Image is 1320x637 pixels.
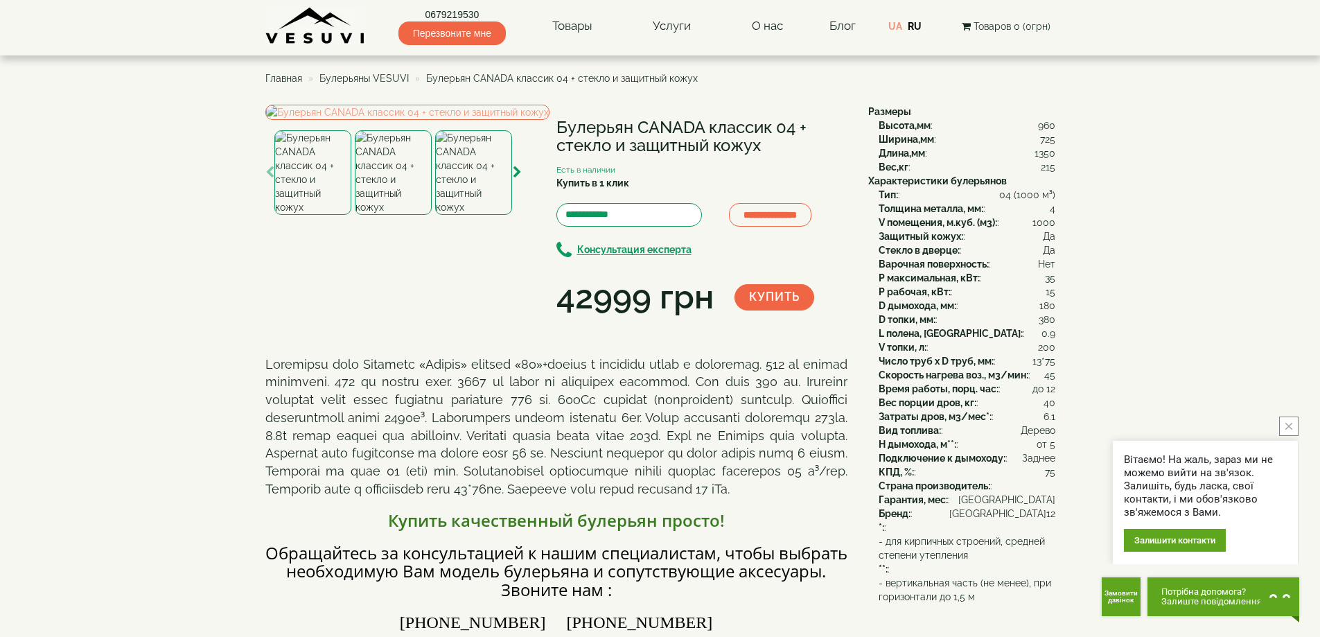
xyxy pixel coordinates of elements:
span: 180 [1039,299,1055,313]
span: 725 [1040,132,1055,146]
span: 4 [1050,202,1055,216]
b: Длина,мм [879,148,925,159]
span: Перезвоните мне [398,21,506,45]
b: Характеристики булерьянов [868,175,1007,186]
b: Ширина,мм [879,134,934,145]
a: Блог [829,19,856,33]
div: : [879,285,1055,299]
span: Товаров 0 (0грн) [974,21,1050,32]
b: Вид топлива: [879,425,941,436]
b: Стекло в дверце: [879,245,960,256]
b: Бренд: [879,508,910,519]
span: 0.9 [1041,326,1055,340]
b: H дымохода, м**: [879,439,956,450]
div: : [879,493,1055,507]
span: Нет [1038,257,1055,271]
h1: Булерьян CANADA классик 04 + стекло и защитный кожух [556,119,847,155]
button: Get Call button [1102,577,1141,616]
span: 1000 [1032,216,1055,229]
span: 15 [1046,285,1055,299]
span: Да [1043,229,1055,243]
small: Есть в наличии [556,165,615,175]
b: Вес порции дров, кг: [879,397,976,408]
div: Вітаємо! На жаль, зараз ми не можемо вийти на зв'язок. Залишіть, будь ласка, свої контакти, і ми ... [1124,453,1287,519]
div: : [879,382,1055,396]
b: Защитный кожух: [879,231,963,242]
font: [PHONE_NUMBER] [PHONE_NUMBER] [400,613,712,631]
button: Товаров 0 (0грн) [958,19,1055,34]
span: - вертикальная часть (не менее), при горизонтали до 1,5 м [879,576,1055,604]
a: Главная [265,73,302,84]
b: Толщина металла, мм: [879,203,983,214]
b: D топки, мм: [879,314,935,325]
span: 40 [1044,396,1055,410]
a: 0679219530 [398,8,506,21]
span: 380 [1039,313,1055,326]
span: - для кирпичных строений, средней степени утепления [879,534,1055,562]
b: Время работы, порц. час: [879,383,998,394]
span: Дерево [1021,424,1055,437]
span: до 12 [1032,382,1055,396]
div: : [879,521,1055,534]
span: Залиште повідомлення [1161,597,1262,607]
div: : [879,160,1055,174]
span: 960 [1038,119,1055,132]
span: Да [1043,243,1055,257]
div: : [879,132,1055,146]
span: Потрібна допомога? [1161,587,1262,597]
div: : [879,354,1055,368]
div: : [879,188,1055,202]
b: P максимальная, кВт: [879,272,980,283]
b: Высота,мм [879,120,931,131]
img: content [265,7,366,45]
div: : [879,271,1055,285]
font: Купить качественный булерьян просто! [388,509,725,532]
span: 45 [1044,368,1055,382]
b: Консультация експерта [577,245,692,256]
img: Булерьян CANADA классик 04 + стекло и защитный кожух [355,130,432,215]
b: D дымохода, мм: [879,300,956,311]
b: Гарантия, мес: [879,494,948,505]
div: : [879,507,1055,521]
div: : [879,396,1055,410]
a: Булерьяны VESUVI [319,73,409,84]
div: : [879,479,1055,493]
b: L полена, [GEOGRAPHIC_DATA]: [879,328,1023,339]
b: КПД, %: [879,466,914,478]
div: : [879,451,1055,465]
div: Залишити контакти [1124,529,1226,552]
span: Замовити дзвінок [1105,590,1138,604]
b: Тип: [879,189,898,200]
div: : [879,340,1055,354]
b: Скорость нагрева воз., м3/мин: [879,369,1028,381]
b: Вес,кг [879,162,908,173]
div: : [879,534,1055,576]
b: Размеры [868,106,911,117]
b: V помещения, м.куб. (м3): [879,217,997,228]
b: Число труб x D труб, мм: [879,356,994,367]
div: : [879,216,1055,229]
button: Chat button [1147,577,1299,616]
div: : [879,257,1055,271]
b: P рабочая, кВт: [879,286,951,297]
span: 6.1 [1044,410,1055,424]
img: Булерьян CANADA классик 04 + стекло и защитный кожух [265,105,549,120]
span: 04 (1000 м³) [999,188,1055,202]
b: V топки, л: [879,342,926,353]
a: Услуги [639,10,705,42]
span: Заднее [1022,451,1055,465]
span: 1350 [1035,146,1055,160]
span: 200 [1038,340,1055,354]
div: : [879,368,1055,382]
img: Булерьян CANADA классик 04 + стекло и защитный кожух [274,130,351,215]
b: Затраты дров, м3/мес*: [879,411,992,422]
a: UA [888,21,902,32]
div: : [879,326,1055,340]
div: : [879,146,1055,160]
div: : [879,243,1055,257]
div: : [879,119,1055,132]
b: Страна производитель: [879,480,990,491]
